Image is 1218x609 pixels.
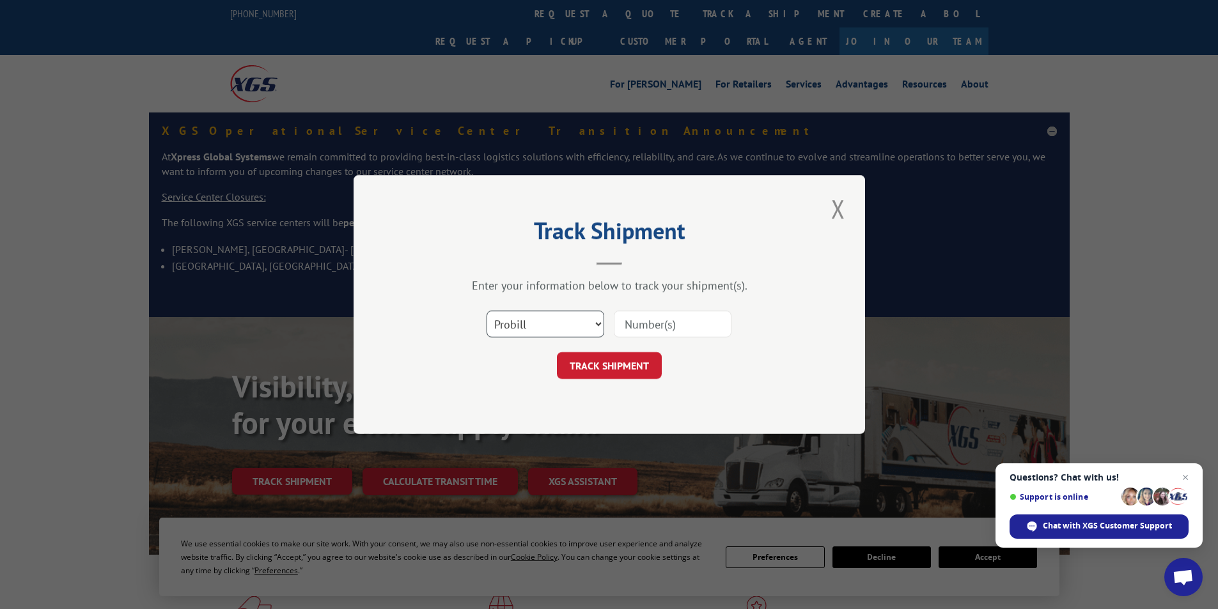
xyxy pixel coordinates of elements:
[827,191,849,226] button: Close modal
[1043,520,1172,532] span: Chat with XGS Customer Support
[1164,558,1203,596] a: Open chat
[614,311,731,337] input: Number(s)
[1010,492,1117,502] span: Support is online
[1010,514,1189,539] span: Chat with XGS Customer Support
[418,278,801,293] div: Enter your information below to track your shipment(s).
[418,222,801,246] h2: Track Shipment
[557,352,662,379] button: TRACK SHIPMENT
[1010,472,1189,482] span: Questions? Chat with us!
